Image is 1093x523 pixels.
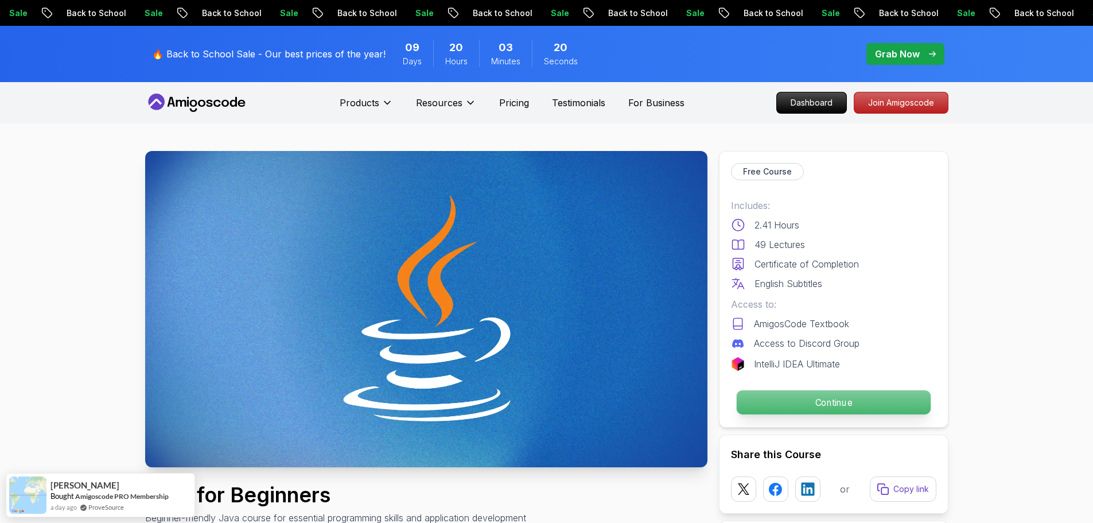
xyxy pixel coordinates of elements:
[340,96,393,119] button: Products
[754,277,822,290] p: English Subtitles
[754,317,849,331] p: AmigosCode Textbook
[754,238,805,251] p: 49 Lectures
[854,92,948,113] p: Join Amigoscode
[731,447,936,463] h2: Share this Course
[870,476,936,502] button: Copy link
[754,218,799,232] p: 2.41 Hours
[743,166,792,177] p: Free Course
[628,96,684,110] a: For Business
[593,7,629,19] p: Sale
[999,7,1036,19] p: Sale
[893,483,929,495] p: Copy link
[108,7,186,19] p: Back to School
[754,357,840,371] p: IntelliJ IDEA Ultimate
[403,56,422,67] span: Days
[777,92,846,113] p: Dashboard
[785,7,863,19] p: Back to School
[921,7,999,19] p: Back to School
[754,257,859,271] p: Certificate of Completion
[9,476,46,514] img: provesource social proof notification image
[554,40,567,56] span: 20 Seconds
[379,7,457,19] p: Back to School
[515,7,593,19] p: Back to School
[863,7,900,19] p: Sale
[731,297,936,311] p: Access to:
[457,7,494,19] p: Sale
[416,96,476,119] button: Resources
[650,7,728,19] p: Back to School
[731,357,745,371] img: jetbrains logo
[728,7,765,19] p: Sale
[776,92,847,114] a: Dashboard
[499,96,529,110] a: Pricing
[50,481,119,490] span: [PERSON_NAME]
[449,40,463,56] span: 20 Hours
[145,151,707,467] img: java-for-beginners_thumbnail
[75,492,169,501] a: Amigoscode PRO Membership
[186,7,223,19] p: Sale
[416,96,462,110] p: Resources
[145,483,526,506] h1: Java for Beginners
[491,56,520,67] span: Minutes
[552,96,605,110] a: Testimonials
[840,482,850,496] p: or
[340,96,379,110] p: Products
[754,336,859,350] p: Access to Discord Group
[88,502,124,512] a: ProveSource
[499,40,513,56] span: 3 Minutes
[244,7,322,19] p: Back to School
[405,40,419,56] span: 9 Days
[854,92,948,114] a: Join Amigoscode
[152,47,386,61] p: 🔥 Back to School Sale - Our best prices of the year!
[736,390,930,414] p: Continue
[445,56,468,67] span: Hours
[322,7,359,19] p: Sale
[731,199,936,212] p: Includes:
[50,502,77,512] span: a day ago
[544,56,578,67] span: Seconds
[875,47,920,61] p: Grab Now
[50,491,74,501] span: Bought
[736,390,931,415] button: Continue
[51,7,88,19] p: Sale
